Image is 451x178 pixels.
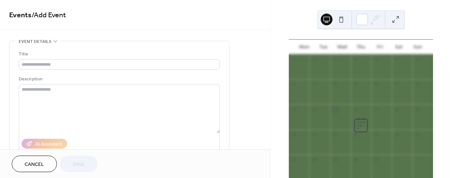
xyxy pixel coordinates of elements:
[353,132,359,137] div: 23
[353,57,359,62] div: 2
[415,157,420,162] div: 2
[394,81,400,87] div: 11
[19,38,51,46] span: Event details
[295,40,314,54] div: Mon
[408,40,427,54] div: Sun
[332,81,338,87] div: 8
[332,157,338,162] div: 29
[312,132,317,137] div: 21
[352,40,371,54] div: Thu
[291,57,297,62] div: 29
[291,106,297,112] div: 13
[312,157,317,162] div: 28
[32,8,66,22] span: / Add Event
[415,132,420,137] div: 26
[25,161,44,168] span: Cancel
[332,57,338,62] div: 1
[19,50,218,58] div: Title
[9,8,32,22] a: Events
[332,40,352,54] div: Wed
[312,106,317,112] div: 14
[353,157,359,162] div: 30
[291,157,297,162] div: 27
[312,57,317,62] div: 30
[415,57,420,62] div: 5
[332,132,338,137] div: 22
[394,132,400,137] div: 25
[374,106,379,112] div: 17
[370,40,389,54] div: Fri
[291,132,297,137] div: 20
[374,57,379,62] div: 3
[312,81,317,87] div: 7
[332,106,338,112] div: 15
[291,81,297,87] div: 6
[415,81,420,87] div: 12
[353,81,359,87] div: 9
[394,106,400,112] div: 18
[389,40,408,54] div: Sat
[374,157,379,162] div: 31
[394,157,400,162] div: 1
[374,81,379,87] div: 10
[353,106,359,112] div: 16
[19,75,218,83] div: Description
[374,132,379,137] div: 24
[314,40,333,54] div: Tue
[394,57,400,62] div: 4
[12,156,57,172] button: Cancel
[415,106,420,112] div: 19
